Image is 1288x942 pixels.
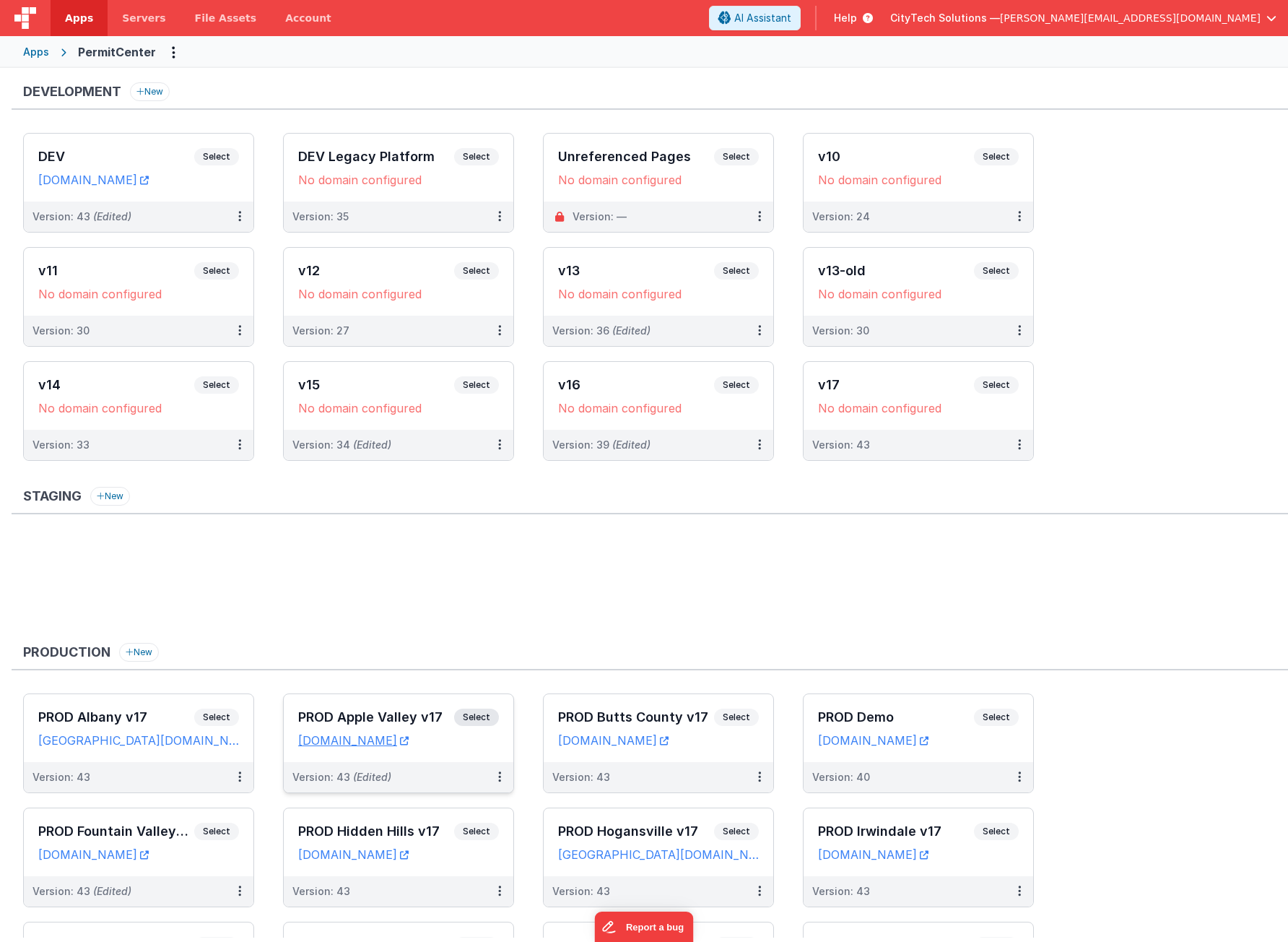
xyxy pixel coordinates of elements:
div: Version: 43 [552,770,610,785]
h3: DEV Legacy Platform [298,150,454,164]
span: Select [974,823,1019,840]
span: Select [454,262,499,280]
h3: Staging [23,489,82,504]
a: [GEOGRAPHIC_DATA][DOMAIN_NAME] [38,733,239,748]
span: (Edited) [612,438,650,451]
h3: PROD Hidden Hills v17 [298,824,454,839]
div: Version: 43 [292,770,391,785]
span: Select [194,709,239,726]
div: Version: 30 [32,324,90,338]
span: Select [194,262,239,280]
div: No domain configured [818,173,1019,187]
h3: v14 [38,378,194,392]
div: No domain configured [818,287,1019,301]
div: No domain configured [558,173,759,187]
span: (Edited) [353,771,391,783]
div: Version: 24 [812,209,870,224]
div: Version: 27 [292,324,349,338]
span: (Edited) [93,885,131,897]
div: Version: 36 [552,324,650,338]
span: CityTech Solutions — [890,11,1000,25]
div: Version: 35 [292,209,349,224]
span: Select [714,709,759,726]
div: No domain configured [298,287,499,301]
h3: PROD Fountain Valley v17 [38,824,194,839]
div: Version: 34 [292,438,391,452]
div: No domain configured [558,287,759,301]
div: Version: 39 [552,438,650,452]
span: Select [974,376,1019,394]
span: Select [714,148,759,165]
span: Select [454,823,499,840]
span: Select [714,262,759,280]
button: AI Assistant [709,6,801,30]
span: Select [194,376,239,394]
span: Select [974,148,1019,165]
button: New [119,643,159,662]
h3: Unreferenced Pages [558,150,714,164]
h3: v11 [38,264,194,278]
div: Apps [23,45,49,59]
div: Version: 43 [552,884,610,899]
h3: Production [23,645,110,660]
a: [DOMAIN_NAME] [298,847,409,862]
span: (Edited) [353,438,391,451]
h3: DEV [38,150,194,164]
a: [DOMAIN_NAME] [38,173,149,187]
a: [DOMAIN_NAME] [818,847,928,862]
span: (Edited) [93,210,131,222]
div: Version: 43 [32,209,131,224]
h3: v17 [818,378,974,392]
span: Select [454,148,499,165]
span: Select [974,262,1019,280]
div: Version: — [573,209,627,224]
h3: PROD Apple Valley v17 [298,710,454,725]
div: No domain configured [818,401,1019,415]
div: Version: 43 [292,884,350,899]
div: Version: 43 [32,770,90,785]
span: Select [714,823,759,840]
a: [DOMAIN_NAME] [818,733,928,748]
span: Select [974,709,1019,726]
button: New [130,82,170,101]
div: Version: 33 [32,438,90,452]
span: Servers [122,11,165,25]
div: No domain configured [298,401,499,415]
div: No domain configured [38,287,239,301]
button: Options [162,40,185,64]
div: Version: 43 [32,884,131,899]
span: Select [714,376,759,394]
h3: Development [23,85,121,99]
a: [DOMAIN_NAME] [298,733,409,748]
span: Select [454,376,499,394]
span: Apps [65,11,93,25]
h3: v13 [558,264,714,278]
span: File Assets [195,11,257,25]
h3: PROD Demo [818,710,974,725]
span: (Edited) [612,324,650,337]
div: Version: 30 [812,324,869,338]
a: [GEOGRAPHIC_DATA][DOMAIN_NAME] [558,847,759,862]
span: Select [194,823,239,840]
h3: v16 [558,378,714,392]
div: No domain configured [298,173,499,187]
div: Version: 43 [812,438,870,452]
h3: PROD Albany v17 [38,710,194,725]
h3: PROD Butts County v17 [558,710,714,725]
span: Select [194,148,239,165]
span: AI Assistant [734,11,791,25]
a: [DOMAIN_NAME] [558,733,669,748]
h3: v10 [818,150,974,164]
h3: PROD Hogansville v17 [558,824,714,839]
div: No domain configured [38,401,239,415]
div: Version: 40 [812,770,870,785]
div: No domain configured [558,401,759,415]
h3: v12 [298,264,454,278]
h3: PROD Irwindale v17 [818,824,974,839]
button: New [90,487,130,506]
button: CityTech Solutions — [PERSON_NAME][EMAIL_ADDRESS][DOMAIN_NAME] [890,11,1276,25]
iframe: Marker.io feedback button [595,912,694,942]
div: PermitCenter [78,43,156,61]
span: Select [454,709,499,726]
span: [PERSON_NAME][EMAIL_ADDRESS][DOMAIN_NAME] [1000,11,1261,25]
